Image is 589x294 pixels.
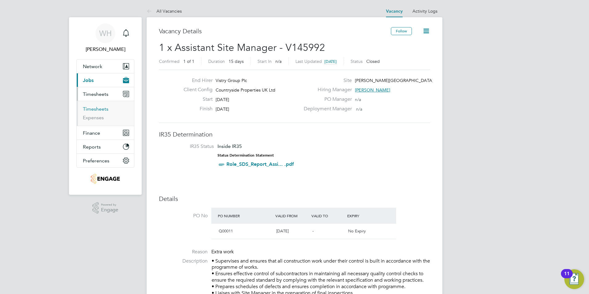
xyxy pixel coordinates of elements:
button: Jobs [77,73,134,87]
span: [DATE] [276,228,289,234]
label: IR35 Status [165,143,214,150]
span: Q00011 [219,228,233,234]
span: 1 x Assistant Site Manager - V145992 [159,42,325,54]
span: n/a [356,106,362,112]
div: 11 [564,274,570,282]
button: Open Resource Center, 11 new notifications [564,269,584,289]
a: Activity Logs [412,8,437,14]
span: Closed [366,59,380,64]
div: Valid From [274,210,310,221]
span: Finance [83,130,100,136]
label: Start In [258,59,272,64]
div: Expiry [346,210,382,221]
a: Go to home page [76,174,134,184]
span: No Expiry [348,228,366,234]
span: n/a [275,59,282,64]
span: Powered by [101,202,118,207]
strong: Status Determination Statement [217,153,274,157]
label: Status [351,59,363,64]
span: Countryside Properties UK Ltd [216,87,275,93]
label: Client Config [179,87,213,93]
div: Timesheets [77,101,134,126]
h3: Vacancy Details [159,27,391,35]
button: Follow [391,27,412,35]
span: Network [83,63,102,69]
button: Timesheets [77,87,134,101]
h3: IR35 Determination [159,130,430,138]
button: Reports [77,140,134,153]
label: Finish [179,106,213,112]
span: 1 of 1 [183,59,194,64]
label: Duration [208,59,225,64]
span: WH [99,29,112,37]
label: Deployment Manager [300,106,352,112]
span: [DATE] [216,106,229,112]
h3: Details [159,195,430,203]
span: n/a [355,97,361,102]
label: PO Manager [300,96,352,103]
a: Expenses [83,115,104,120]
span: Timesheets [83,91,108,97]
span: [DATE] [216,97,229,102]
span: - [312,228,314,234]
span: Jobs [83,77,94,83]
a: WH[PERSON_NAME] [76,23,134,53]
label: End Hirer [179,77,213,84]
button: Preferences [77,154,134,167]
span: 15 days [229,59,244,64]
label: Confirmed [159,59,180,64]
label: Last Updated [295,59,322,64]
span: Inside IR35 [217,143,242,149]
span: Extra work [211,249,234,255]
span: Reports [83,144,101,150]
label: Reason [159,249,208,255]
img: knightwood-logo-retina.png [91,174,120,184]
span: Will Hiles [76,46,134,53]
label: Hiring Manager [300,87,352,93]
label: Start [179,96,213,103]
label: Site [300,77,352,84]
a: Vacancy [386,9,403,14]
button: Network [77,59,134,73]
nav: Main navigation [69,17,142,195]
span: Engage [101,207,118,213]
a: Timesheets [83,106,108,112]
button: Finance [77,126,134,140]
div: Valid To [310,210,346,221]
div: PO Number [216,210,274,221]
span: [PERSON_NAME][GEOGRAPHIC_DATA] 8 [355,78,437,83]
label: PO No [159,213,208,219]
span: [DATE] [324,59,337,64]
span: [PERSON_NAME] [355,87,390,93]
a: Powered byEngage [92,202,119,214]
a: All Vacancies [147,8,182,14]
a: Role_SDS_Report_Assi... .pdf [226,161,294,167]
span: Vistry Group Plc [216,78,247,83]
label: Description [159,258,208,264]
span: Preferences [83,158,109,164]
